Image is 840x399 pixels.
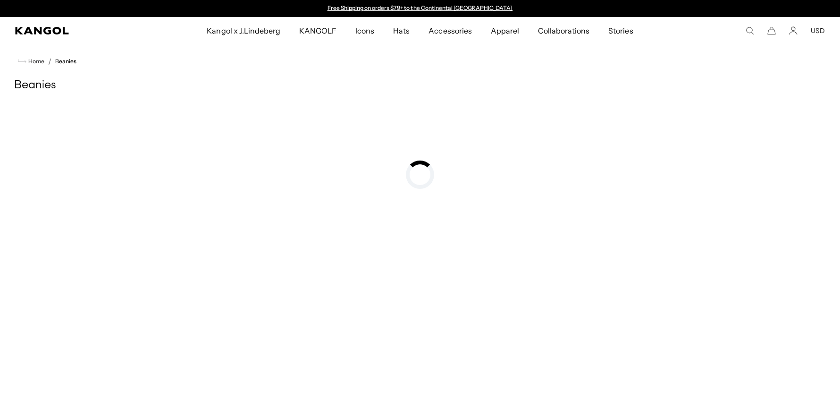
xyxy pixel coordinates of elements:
[15,27,137,34] a: Kangol
[811,26,825,35] button: USD
[491,17,519,44] span: Apparel
[197,17,290,44] a: Kangol x J.Lindeberg
[428,17,471,44] span: Accessories
[481,17,529,44] a: Apparel
[323,5,517,12] slideshow-component: Announcement bar
[746,26,754,35] summary: Search here
[599,17,642,44] a: Stories
[18,57,44,66] a: Home
[207,17,280,44] span: Kangol x J.Lindeberg
[789,26,798,35] a: Account
[767,26,776,35] button: Cart
[290,17,346,44] a: KANGOLF
[419,17,481,44] a: Accessories
[14,78,826,93] h1: Beanies
[44,56,51,67] li: /
[384,17,419,44] a: Hats
[299,17,336,44] span: KANGOLF
[328,4,513,11] a: Free Shipping on orders $79+ to the Continental [GEOGRAPHIC_DATA]
[608,17,633,44] span: Stories
[323,5,517,12] div: Announcement
[323,5,517,12] div: 1 of 2
[355,17,374,44] span: Icons
[346,17,384,44] a: Icons
[529,17,599,44] a: Collaborations
[393,17,410,44] span: Hats
[538,17,589,44] span: Collaborations
[26,58,44,65] span: Home
[55,58,76,65] a: Beanies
